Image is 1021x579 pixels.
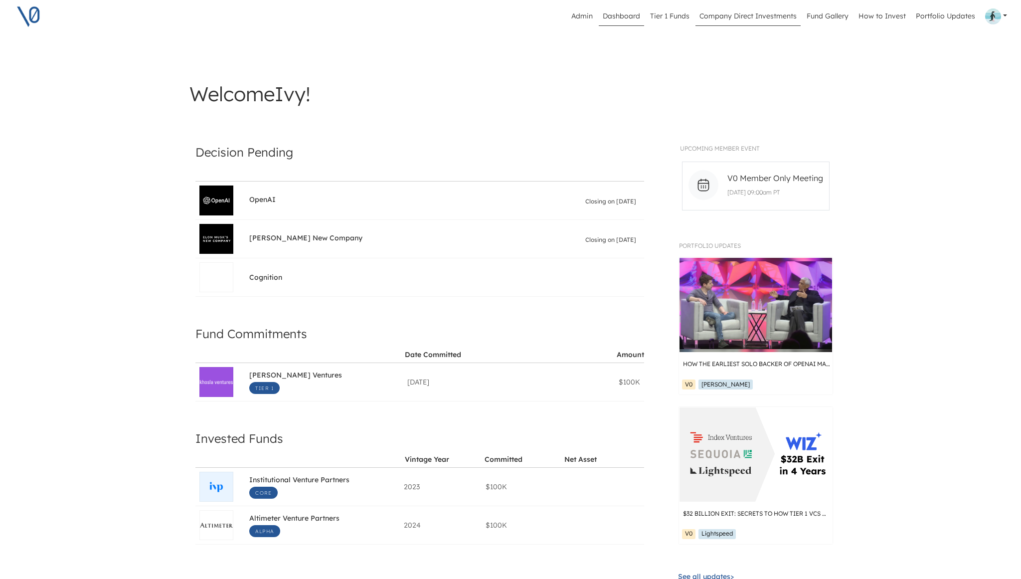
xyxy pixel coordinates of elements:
[723,188,826,197] p: [DATE] 09:00am PT
[985,8,1001,24] img: Profile
[727,172,823,184] span: V0 Member Only Meeting
[195,142,644,163] h4: Decision Pending
[195,323,644,344] h4: Fund Commitments
[249,273,282,284] span: Cognition
[680,145,760,152] span: UPCOMING MEMBER EVENT
[249,514,340,525] span: Altimeter Venture Partners
[405,455,449,464] div: Vintage Year
[404,482,477,492] div: 2023
[564,455,597,464] div: Net Asset
[585,235,636,245] span: Closing on [DATE]
[646,7,693,26] a: Tier 1 Funds
[189,82,832,106] h3: Welcome Ivy !
[249,371,342,382] span: [PERSON_NAME] Ventures
[249,475,349,487] span: Institutional Venture Partners
[854,7,910,26] a: How to Invest
[405,350,461,359] div: Date Committed
[200,235,233,243] img: Elon Musk's New Company
[912,7,979,26] a: Portfolio Updates
[485,455,522,464] div: Committed
[249,233,362,245] span: [PERSON_NAME] New Company
[200,273,233,281] img: Cognition
[617,350,644,359] div: Amount
[486,520,559,530] div: $100K
[567,7,597,26] a: Admin
[407,377,557,387] div: [DATE]
[404,520,477,530] div: 2024
[249,487,278,499] span: Core
[16,4,41,29] img: V0 logo
[249,525,280,537] span: Alpha
[585,196,636,206] span: Closing on [DATE]
[695,7,801,26] a: Company Direct Investments
[599,7,644,26] a: Dashboard
[803,7,852,26] a: Fund Gallery
[486,482,559,492] div: $100K
[679,242,833,249] h1: Portfolio Updates
[195,428,644,449] h4: Invested Funds
[200,196,233,205] img: OpenAI
[249,195,276,206] span: OpenAI
[565,377,640,387] div: $100K
[249,382,280,394] span: Tier 1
